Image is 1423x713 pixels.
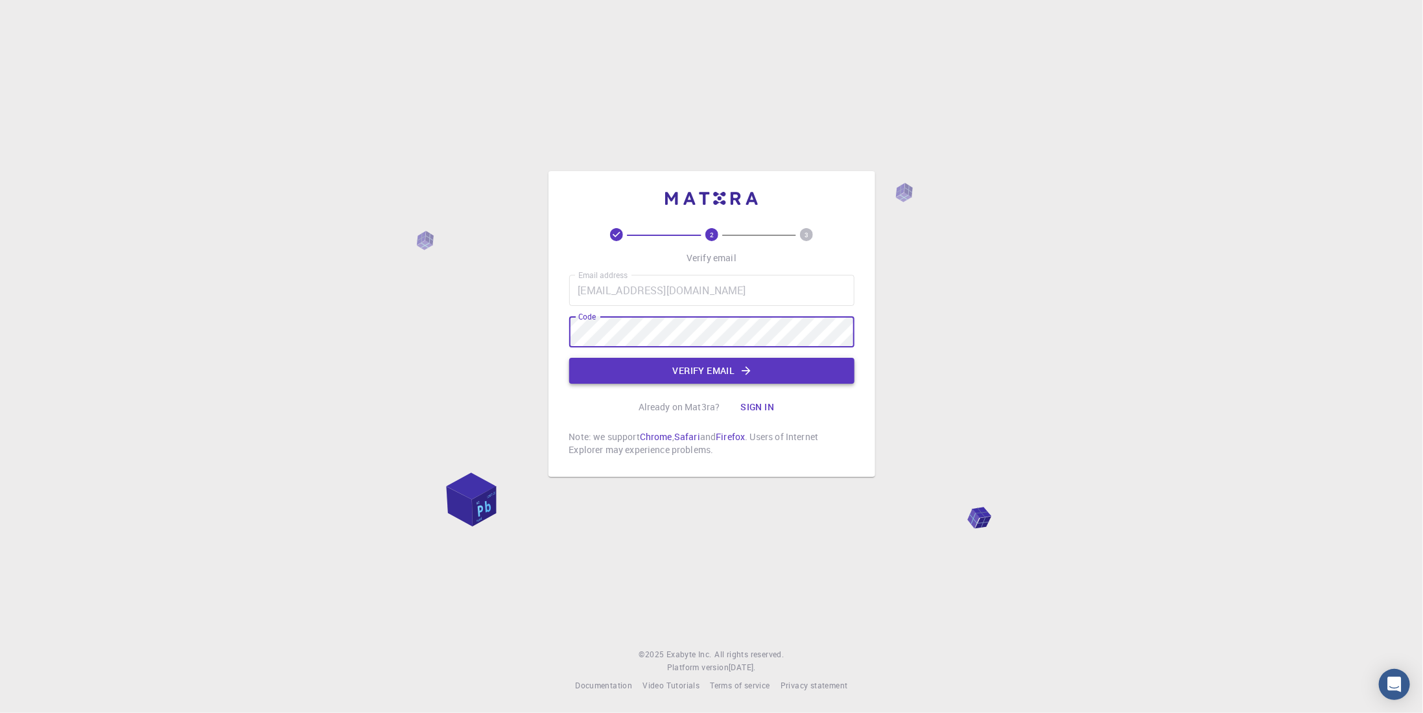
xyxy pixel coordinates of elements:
[569,430,854,456] p: Note: we support , and . Users of Internet Explorer may experience problems.
[1379,669,1410,700] div: Open Intercom Messenger
[781,679,848,692] a: Privacy statement
[666,649,712,659] span: Exabyte Inc.
[687,251,736,264] p: Verify email
[578,270,628,281] label: Email address
[569,358,854,384] button: Verify email
[642,680,700,690] span: Video Tutorials
[710,679,770,692] a: Terms of service
[639,401,720,414] p: Already on Mat3ra?
[805,230,808,239] text: 3
[716,430,745,443] a: Firefox
[667,661,729,674] span: Platform version
[642,679,700,692] a: Video Tutorials
[781,680,848,690] span: Privacy statement
[710,680,770,690] span: Terms of service
[710,230,714,239] text: 2
[640,430,672,443] a: Chrome
[730,394,784,420] button: Sign in
[674,430,700,443] a: Safari
[714,648,784,661] span: All rights reserved.
[666,648,712,661] a: Exabyte Inc.
[729,662,756,672] span: [DATE] .
[575,680,632,690] span: Documentation
[575,679,632,692] a: Documentation
[578,311,596,322] label: Code
[639,648,666,661] span: © 2025
[729,661,756,674] a: [DATE].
